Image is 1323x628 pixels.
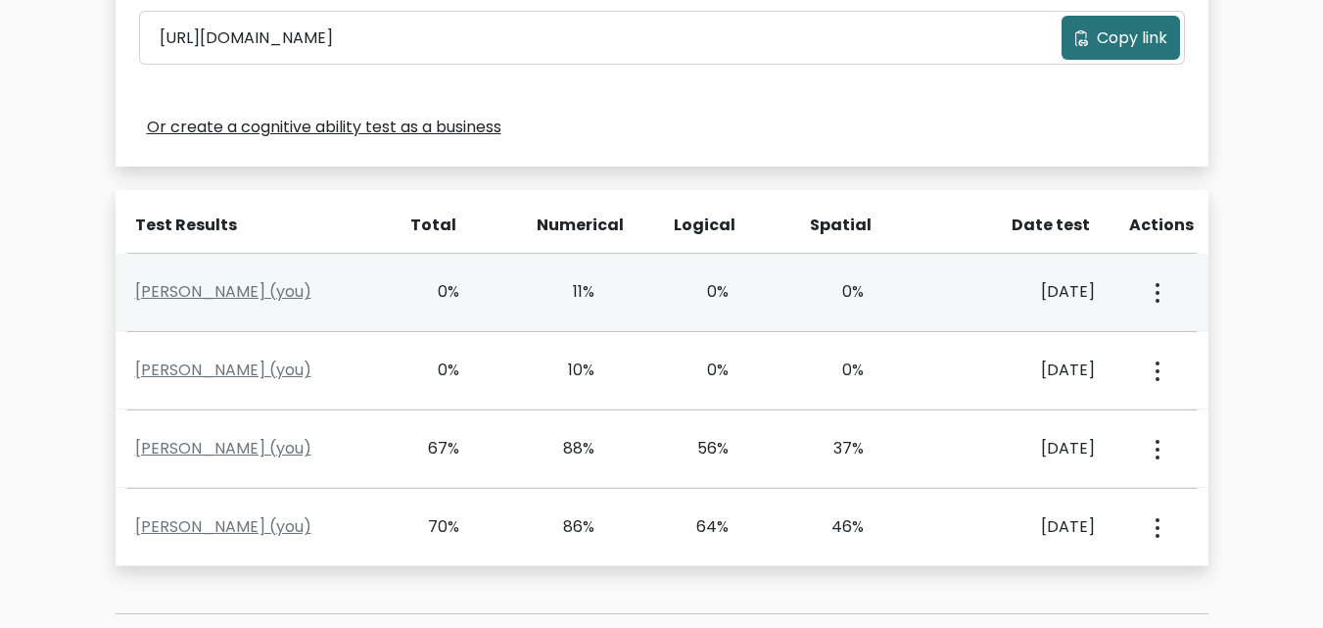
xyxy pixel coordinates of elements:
[943,437,1095,460] div: [DATE]
[810,214,867,237] div: Spatial
[674,437,730,460] div: 56%
[808,359,864,382] div: 0%
[135,280,311,303] a: [PERSON_NAME] (you)
[135,515,311,538] a: [PERSON_NAME] (you)
[1097,26,1167,50] span: Copy link
[135,359,311,381] a: [PERSON_NAME] (you)
[1129,214,1197,237] div: Actions
[135,214,377,237] div: Test Results
[947,214,1106,237] div: Date test
[135,437,311,459] a: [PERSON_NAME] (you)
[808,280,864,304] div: 0%
[1062,16,1180,60] button: Copy link
[808,515,864,539] div: 46%
[808,437,864,460] div: 37%
[404,437,460,460] div: 67%
[539,437,594,460] div: 88%
[943,359,1095,382] div: [DATE]
[674,214,731,237] div: Logical
[404,515,460,539] div: 70%
[943,515,1095,539] div: [DATE]
[401,214,457,237] div: Total
[943,280,1095,304] div: [DATE]
[674,515,730,539] div: 64%
[404,359,460,382] div: 0%
[539,280,594,304] div: 11%
[147,116,501,139] a: Or create a cognitive ability test as a business
[537,214,593,237] div: Numerical
[539,515,594,539] div: 86%
[674,280,730,304] div: 0%
[539,359,594,382] div: 10%
[404,280,460,304] div: 0%
[674,359,730,382] div: 0%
